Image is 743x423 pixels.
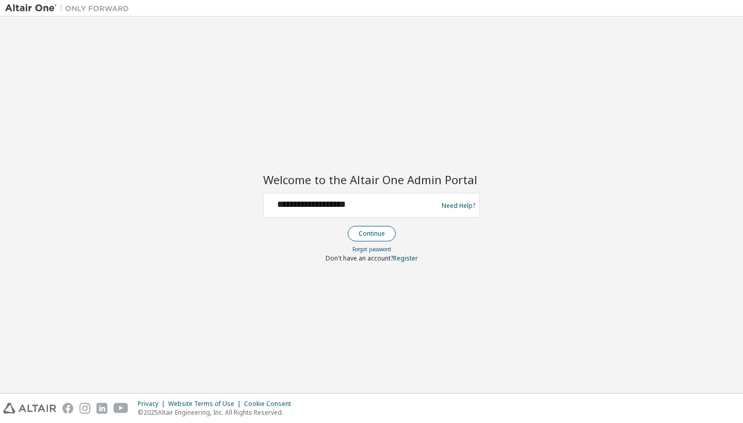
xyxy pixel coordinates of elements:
[138,400,168,408] div: Privacy
[326,254,393,263] span: Don't have an account?
[168,400,244,408] div: Website Terms of Use
[5,3,134,13] img: Altair One
[3,403,56,414] img: altair_logo.svg
[96,403,107,414] img: linkedin.svg
[352,246,391,253] a: Forgot password
[393,254,418,263] a: Register
[348,226,396,241] button: Continue
[244,400,297,408] div: Cookie Consent
[79,403,90,414] img: instagram.svg
[263,172,480,187] h2: Welcome to the Altair One Admin Portal
[442,205,475,206] a: Need Help?
[114,403,128,414] img: youtube.svg
[138,408,297,417] p: © 2025 Altair Engineering, Inc. All Rights Reserved.
[62,403,73,414] img: facebook.svg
